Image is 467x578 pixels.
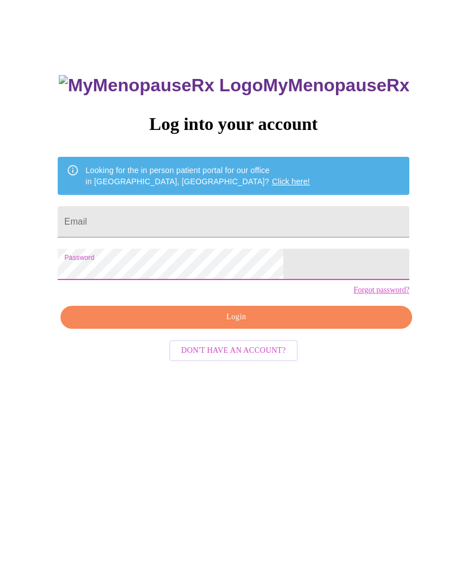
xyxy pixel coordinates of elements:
button: Don't have an account? [169,340,298,362]
h3: MyMenopauseRx [59,75,409,96]
a: Forgot password? [353,286,409,295]
a: Click here! [272,177,310,186]
a: Don't have an account? [166,345,301,355]
button: Login [60,306,412,329]
div: Looking for the in person patient portal for our office in [GEOGRAPHIC_DATA], [GEOGRAPHIC_DATA]? [86,160,310,192]
span: Don't have an account? [181,344,286,358]
span: Login [73,310,399,324]
h3: Log into your account [58,114,409,134]
img: MyMenopauseRx Logo [59,75,263,96]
